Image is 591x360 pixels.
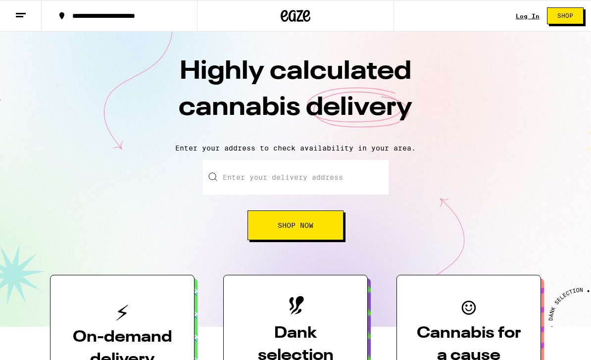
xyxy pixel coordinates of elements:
[516,13,540,19] a: Log In
[547,7,584,24] button: Shop
[122,54,469,136] h1: Highly calculated cannabis delivery
[10,144,581,152] p: Enter your address to check availability in your area.
[247,210,344,240] button: Shop Now
[203,160,389,195] input: Enter your delivery address
[557,13,573,19] span: Shop
[540,7,591,24] a: Shop
[278,222,313,229] span: Shop Now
